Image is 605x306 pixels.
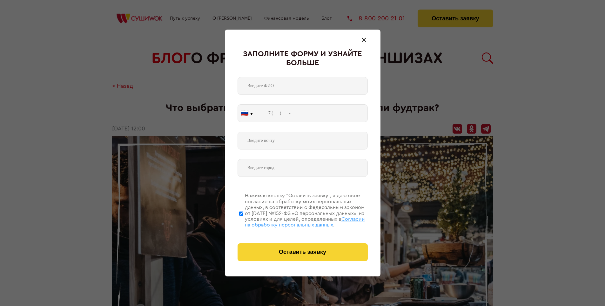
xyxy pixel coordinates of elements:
[256,104,368,122] input: +7 (___) ___-____
[238,243,368,261] button: Оставить заявку
[238,105,256,122] button: 🇷🇺
[245,193,368,228] div: Нажимая кнопку “Оставить заявку”, я даю свое согласие на обработку моих персональных данных, в со...
[238,159,368,177] input: Введите город
[245,217,365,227] span: Согласии на обработку персональных данных
[238,77,368,95] input: Введите ФИО
[238,132,368,150] input: Введите почту
[238,50,368,67] div: Заполните форму и узнайте больше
